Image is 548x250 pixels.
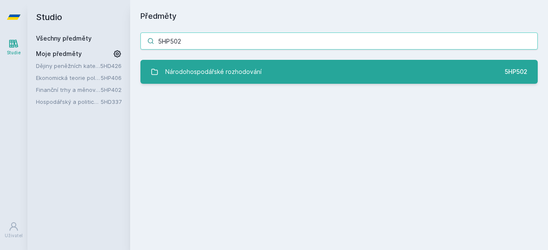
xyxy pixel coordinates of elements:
[36,62,134,69] font: Dějiny peněžních kategorií a institucí
[36,74,106,81] font: Ekonomická teorie politiky
[5,233,23,238] font: Uživatel
[140,12,176,21] font: Předměty
[36,97,101,106] a: Hospodářský a politický vývoj Dálného východu ve 20. století
[36,35,92,42] a: Všechny předměty
[165,68,262,75] font: Národohospodářské rozhodování
[505,68,527,75] font: 5HP502
[2,34,26,60] a: Studie
[101,86,122,93] a: 5HP402
[7,50,21,55] font: Studie
[36,85,101,94] a: Finanční trhy a měnová politika
[36,74,101,82] a: Ekonomická teorie politiky
[36,86,120,93] font: Finanční trhy a měnová politika
[36,12,62,22] font: Studio
[36,50,82,57] font: Moje předměty
[101,74,122,81] a: 5HP406
[140,60,538,84] a: Národohospodářské rozhodování 5HP502
[101,98,122,105] a: 5HD337
[36,62,100,70] a: Dějiny peněžních kategorií a institucí
[36,98,200,105] font: Hospodářský a politický vývoj Dálného východu ve 20. století
[100,62,122,69] a: 5HD426
[140,32,538,50] input: Název nebo ident předmětu…
[2,217,26,243] a: Uživatel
